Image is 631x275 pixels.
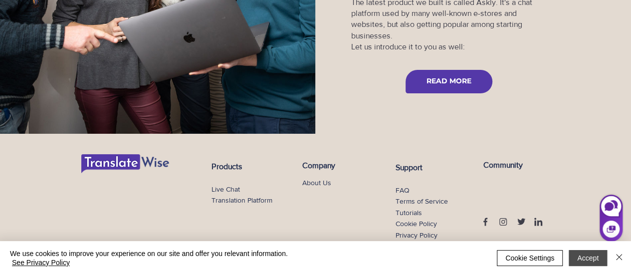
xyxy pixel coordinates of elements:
a: Live Chat [211,185,240,193]
span: We use cookies to improve your experience on our site and offer you relevant information. [10,249,288,267]
img: Close [613,251,625,263]
a: Translation Platform [211,196,272,204]
span: Support [396,163,422,172]
span: Company [302,161,335,170]
button: Close [613,249,625,267]
span: Let us introduce it to you as well: [351,42,465,51]
a: About Us [302,178,331,187]
a: FAQ [396,186,410,194]
button: Accept [569,250,607,266]
span: READ MORE [426,76,471,86]
a: Terms of Service [396,197,448,205]
button: Cookie Settings [497,250,563,266]
a: READ MORE [406,70,492,93]
img: UUS_logo_TW.png [81,154,169,173]
span: About Us [302,179,331,187]
a: Cookie Policy [396,220,437,228]
iframe: Askly chat [599,193,624,243]
a: See Privacy Policy [12,259,70,267]
span: Products [211,162,242,171]
a: Tutorials [396,209,422,217]
span: Community [483,161,523,169]
a: Privacy Policy [396,231,437,239]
